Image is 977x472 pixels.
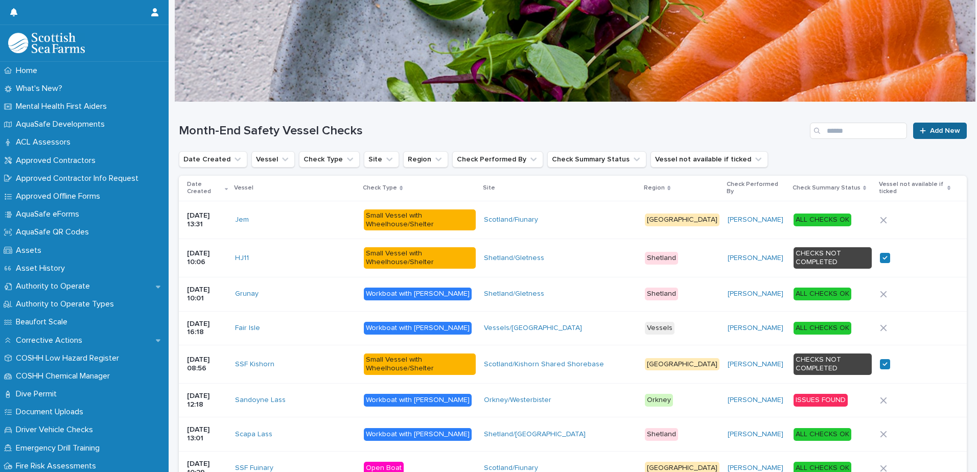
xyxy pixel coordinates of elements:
[728,324,783,333] a: [PERSON_NAME]
[234,182,253,194] p: Vessel
[364,428,472,441] div: Workboat with [PERSON_NAME]
[645,394,673,407] div: Orkney
[12,120,113,129] p: AquaSafe Developments
[728,290,783,298] a: [PERSON_NAME]
[299,151,360,168] button: Check Type
[547,151,646,168] button: Check Summary Status
[484,254,544,263] a: Shetland/Gletness
[235,324,260,333] a: Fair Isle
[12,227,97,237] p: AquaSafe QR Codes
[235,360,274,369] a: SSF Kishorn
[12,246,50,255] p: Assets
[794,288,851,300] div: ALL CHECKS OK
[364,288,472,300] div: Workboat with [PERSON_NAME]
[484,360,604,369] a: Scotland/Kishorn Shared Shorebase
[12,371,118,381] p: COSHH Chemical Manager
[12,299,122,309] p: Authority to Operate Types
[12,174,147,183] p: Approved Contractor Info Request
[650,151,768,168] button: Vessel not available if ticked
[794,247,872,269] div: CHECKS NOT COMPLETED
[179,239,967,277] tr: [DATE] 10:06HJ11 Small Vessel with Wheelhouse/ShelterShetland/Gletness Shetland[PERSON_NAME] CHEC...
[187,286,227,303] p: [DATE] 10:01
[187,179,222,198] p: Date Created
[235,254,249,263] a: HJ11
[12,353,127,363] p: COSHH Low Hazard Register
[645,214,719,226] div: [GEOGRAPHIC_DATA]
[364,322,472,335] div: Workboat with [PERSON_NAME]
[12,137,79,147] p: ACL Assessors
[12,425,101,435] p: Driver Vehicle Checks
[794,214,851,226] div: ALL CHECKS OK
[12,281,98,291] p: Authority to Operate
[913,123,967,139] a: Add New
[483,182,495,194] p: Site
[452,151,543,168] button: Check Performed By
[930,127,960,134] span: Add New
[727,179,786,198] p: Check Performed By
[179,124,806,138] h1: Month-End Safety Vessel Checks
[364,209,476,231] div: Small Vessel with Wheelhouse/Shelter
[179,201,967,239] tr: [DATE] 13:31Jem Small Vessel with Wheelhouse/ShelterScotland/Fiunary [GEOGRAPHIC_DATA][PERSON_NAM...
[12,192,108,201] p: Approved Offline Forms
[645,428,678,441] div: Shetland
[12,156,104,166] p: Approved Contractors
[12,407,91,417] p: Document Uploads
[12,84,71,93] p: What's New?
[364,151,399,168] button: Site
[728,254,783,263] a: [PERSON_NAME]
[251,151,295,168] button: Vessel
[364,247,476,269] div: Small Vessel with Wheelhouse/Shelter
[363,182,397,194] p: Check Type
[12,102,115,111] p: Mental Health First Aiders
[187,211,227,229] p: [DATE] 13:31
[187,426,227,443] p: [DATE] 13:01
[179,417,967,452] tr: [DATE] 13:01Scapa Lass Workboat with [PERSON_NAME]Shetland/[GEOGRAPHIC_DATA] Shetland[PERSON_NAME...
[12,389,65,399] p: Dive Permit
[187,320,227,337] p: [DATE] 16:18
[403,151,448,168] button: Region
[794,322,851,335] div: ALL CHECKS OK
[645,252,678,265] div: Shetland
[179,383,967,417] tr: [DATE] 12:18Sandoyne Lass Workboat with [PERSON_NAME]Orkney/Westerbister Orkney[PERSON_NAME] ISSU...
[12,66,45,76] p: Home
[728,396,783,405] a: [PERSON_NAME]
[645,322,674,335] div: Vessels
[645,288,678,300] div: Shetland
[179,345,967,384] tr: [DATE] 08:56SSF Kishorn Small Vessel with Wheelhouse/ShelterScotland/Kishorn Shared Shorebase [GE...
[235,290,259,298] a: Grunay
[187,356,227,373] p: [DATE] 08:56
[728,360,783,369] a: [PERSON_NAME]
[794,428,851,441] div: ALL CHECKS OK
[187,249,227,267] p: [DATE] 10:06
[179,277,967,311] tr: [DATE] 10:01Grunay Workboat with [PERSON_NAME]Shetland/Gletness Shetland[PERSON_NAME] ALL CHECKS OK
[364,353,476,375] div: Small Vessel with Wheelhouse/Shelter
[728,430,783,439] a: [PERSON_NAME]
[235,396,286,405] a: Sandoyne Lass
[810,123,907,139] input: Search
[8,33,85,53] img: bPIBxiqnSb2ggTQWdOVV
[235,430,272,439] a: Scapa Lass
[12,209,87,219] p: AquaSafe eForms
[793,182,860,194] p: Check Summary Status
[879,179,944,198] p: Vessel not available if ticked
[12,461,104,471] p: Fire Risk Assessments
[12,264,73,273] p: Asset History
[235,216,249,224] a: Jem
[364,394,472,407] div: Workboat with [PERSON_NAME]
[484,216,538,224] a: Scotland/Fiunary
[12,443,108,453] p: Emergency Drill Training
[187,392,227,409] p: [DATE] 12:18
[12,317,76,327] p: Beaufort Scale
[794,353,872,375] div: CHECKS NOT COMPLETED
[12,336,90,345] p: Corrective Actions
[484,290,544,298] a: Shetland/Gletness
[728,216,783,224] a: [PERSON_NAME]
[794,394,848,407] div: ISSUES FOUND
[179,151,247,168] button: Date Created
[484,430,586,439] a: Shetland/[GEOGRAPHIC_DATA]
[484,396,551,405] a: Orkney/Westerbister
[484,324,582,333] a: Vessels/[GEOGRAPHIC_DATA]
[644,182,665,194] p: Region
[645,358,719,371] div: [GEOGRAPHIC_DATA]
